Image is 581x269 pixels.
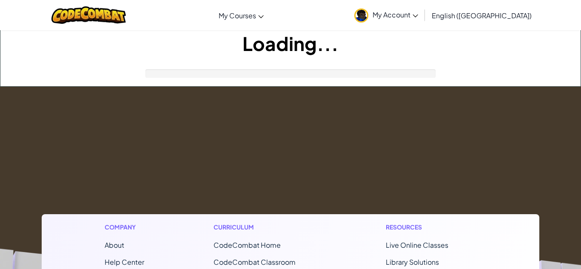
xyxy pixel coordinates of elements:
a: My Courses [214,4,268,27]
img: CodeCombat logo [51,6,126,24]
a: About [105,241,124,249]
h1: Loading... [0,30,581,57]
a: My Account [350,2,422,28]
img: avatar [354,8,368,23]
h1: Curriculum [214,223,316,232]
h1: Resources [386,223,476,232]
a: Help Center [105,258,144,266]
a: Live Online Classes [386,241,448,249]
span: My Courses [219,11,256,20]
a: CodeCombat Classroom [214,258,296,266]
h1: Company [105,223,144,232]
a: English ([GEOGRAPHIC_DATA]) [427,4,536,27]
a: Library Solutions [386,258,439,266]
span: CodeCombat Home [214,241,281,249]
span: My Account [373,10,418,19]
span: English ([GEOGRAPHIC_DATA]) [432,11,532,20]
